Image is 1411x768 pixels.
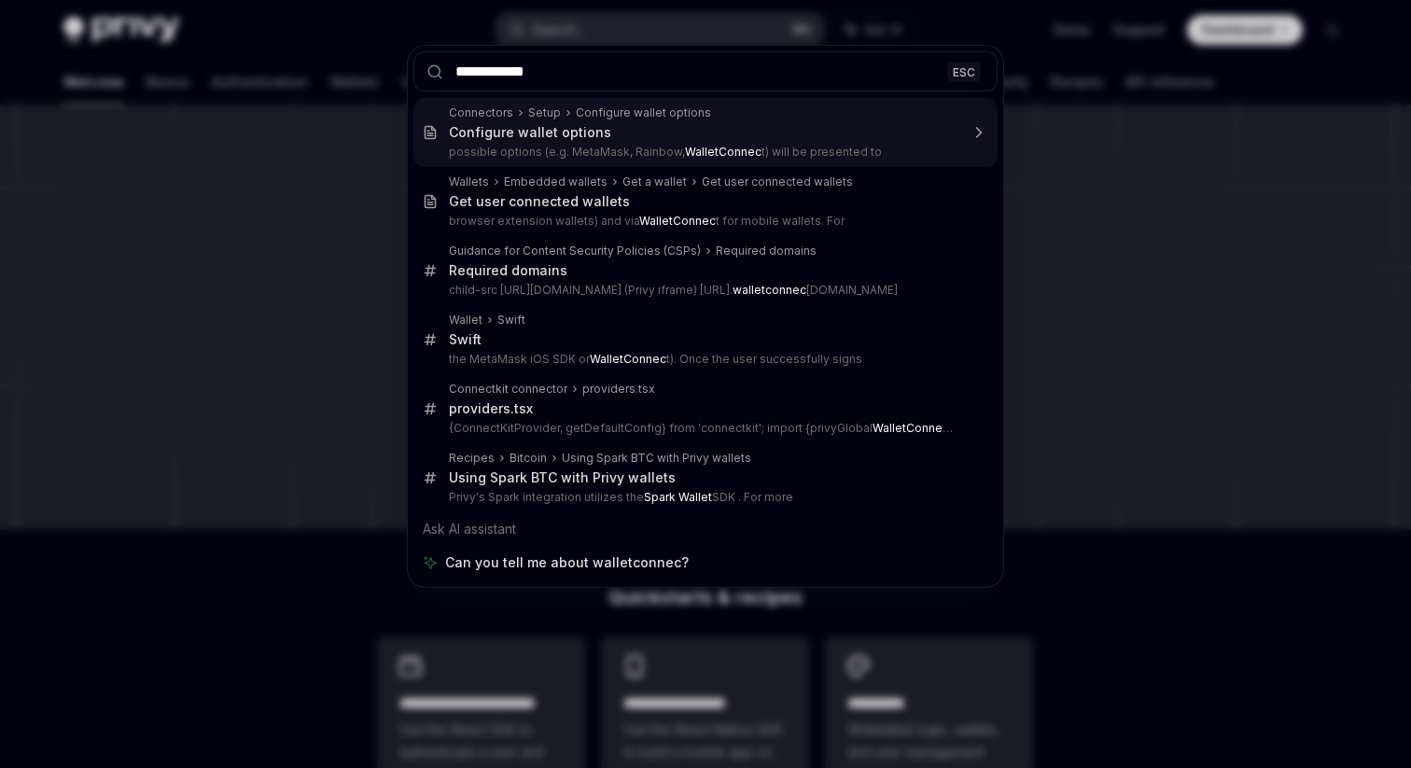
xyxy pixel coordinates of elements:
p: child-src [URL][DOMAIN_NAME] (Privy iframe) [URL]. [DOMAIN_NAME] [449,283,958,298]
div: Setup [528,105,561,120]
div: Configure wallet options [449,124,611,141]
div: Using Spark BTC with Privy wallets [562,451,751,466]
b: WalletConnec [590,352,666,366]
div: Ask AI assistant [413,512,998,546]
div: Bitcoin [510,451,547,466]
div: Required domains [449,262,567,279]
p: possible options (e.g. MetaMask, Rainbow, t) will be presented to [449,145,958,160]
div: Recipes [449,451,495,466]
b: walletconnec [733,283,806,297]
div: Get a wallet [622,175,687,189]
div: Swift [449,331,482,348]
div: Get user connected wallets [449,193,630,210]
div: Using Spark BTC with Privy wallets [449,469,676,486]
p: Privy's Spark integration utilizes the SDK . For more [449,490,958,505]
p: the MetaMask iOS SDK or t). Once the user successfully signs [449,352,958,367]
div: Configure wallet options [576,105,711,120]
div: Get user connected wallets [702,175,853,189]
div: Embedded wallets [504,175,608,189]
div: Required domains [716,244,817,258]
div: providers.tsx [582,382,655,397]
span: Can you tell me about walletconnec? [445,553,689,572]
div: ESC [947,62,981,81]
div: Guidance for Content Security Policies (CSPs) [449,244,701,258]
b: WalletConnec</ [873,421,960,435]
p: {ConnectKitProvider, getDefaultConfig} from 'connectkit'; import {privyGlobal [449,421,958,436]
div: Wallets [449,175,489,189]
p: browser extension wallets) and via t for mobile wallets. For [449,214,958,229]
div: Wallet [449,313,482,328]
b: WalletConnec [685,145,761,159]
b: WalletConnec [639,214,716,228]
div: Swift [497,313,525,328]
b: Spark Wallet [644,490,712,504]
div: Connectors [449,105,513,120]
div: Connectkit connector [449,382,567,397]
div: providers.tsx [449,400,533,417]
